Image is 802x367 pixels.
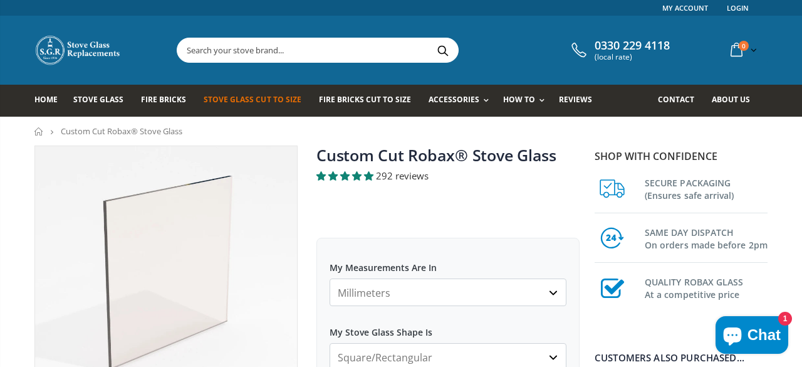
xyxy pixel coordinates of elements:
span: Fire Bricks [141,94,186,105]
inbox-online-store-chat: Shopify online store chat [712,316,792,357]
span: Stove Glass Cut To Size [204,94,301,105]
a: Reviews [559,85,601,117]
span: Home [34,94,58,105]
p: Shop with confidence [595,149,768,164]
input: Search your stove brand... [177,38,598,62]
span: Fire Bricks Cut To Size [319,94,411,105]
a: Home [34,127,44,136]
span: (local rate) [595,53,670,61]
span: Stove Glass [73,94,123,105]
span: How To [503,94,535,105]
span: 292 reviews [376,169,429,182]
label: My Stove Glass Shape Is [330,316,566,338]
span: Contact [658,94,694,105]
a: Contact [658,85,704,117]
a: Home [34,85,67,117]
span: Custom Cut Robax® Stove Glass [61,125,182,137]
a: Accessories [429,85,495,117]
a: 0330 229 4118 (local rate) [568,39,670,61]
div: Customers also purchased... [595,353,768,363]
a: 0 [726,38,759,62]
span: 0 [739,41,749,51]
a: Fire Bricks Cut To Size [319,85,420,117]
label: My Measurements Are In [330,251,566,274]
a: Stove Glass [73,85,133,117]
a: Fire Bricks [141,85,195,117]
span: 4.94 stars [316,169,376,182]
h3: SECURE PACKAGING (Ensures safe arrival) [645,174,768,202]
span: 0330 229 4118 [595,39,670,53]
a: How To [503,85,551,117]
span: Reviews [559,94,592,105]
a: Stove Glass Cut To Size [204,85,310,117]
a: Custom Cut Robax® Stove Glass [316,144,556,166]
h3: QUALITY ROBAX GLASS At a competitive price [645,274,768,301]
img: Stove Glass Replacement [34,35,122,66]
h3: SAME DAY DISPATCH On orders made before 2pm [645,224,768,252]
button: Search [429,38,457,62]
a: About us [712,85,759,117]
span: Accessories [429,94,479,105]
span: About us [712,94,750,105]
